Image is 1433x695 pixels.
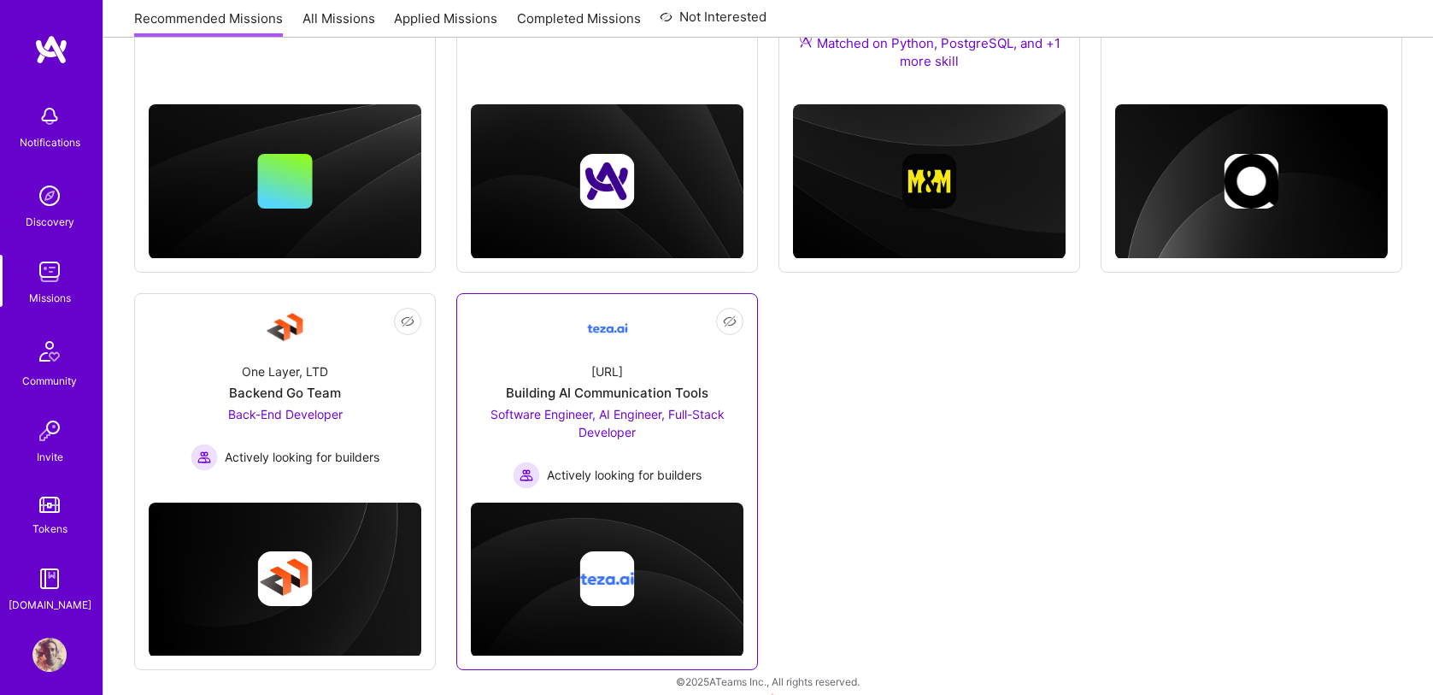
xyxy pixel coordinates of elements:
[799,35,813,49] img: Ateam Purple Icon
[20,133,80,151] div: Notifications
[225,448,379,466] span: Actively looking for builders
[258,551,313,606] img: Company logo
[39,497,60,513] img: tokens
[471,104,743,258] img: cover
[32,99,67,133] img: bell
[302,9,375,38] a: All Missions
[1225,154,1279,209] img: Company logo
[660,7,766,38] a: Not Interested
[723,315,737,328] i: icon EyeClosed
[29,289,71,307] div: Missions
[32,414,67,448] img: Invite
[26,213,74,231] div: Discovery
[32,562,67,596] img: guide book
[149,503,421,657] img: cover
[32,520,68,538] div: Tokens
[471,308,743,489] a: Company Logo[URL]Building AI Communication ToolsSoftware Engineer, AI Engineer, Full-Stack Develo...
[32,179,67,213] img: discovery
[191,444,218,471] img: Actively looking for builders
[22,372,77,390] div: Community
[32,638,67,672] img: User Avatar
[229,384,341,402] div: Backend Go Team
[265,308,306,349] img: Company Logo
[134,9,283,38] a: Recommended Missions
[242,362,328,380] div: One Layer, LTD
[902,154,957,209] img: Company logo
[34,34,68,65] img: logo
[228,407,343,421] span: Back-End Developer
[471,503,743,657] img: cover
[149,104,421,258] img: cover
[517,9,641,38] a: Completed Missions
[29,331,70,372] img: Community
[1115,104,1388,259] img: cover
[9,596,91,614] div: [DOMAIN_NAME]
[580,154,635,209] img: Company logo
[401,315,414,328] i: icon EyeClosed
[490,407,725,439] span: Software Engineer, AI Engineer, Full-Stack Developer
[394,9,497,38] a: Applied Missions
[32,255,67,289] img: teamwork
[793,104,1066,258] img: cover
[28,638,71,672] a: User Avatar
[591,362,623,380] div: [URL]
[513,462,540,489] img: Actively looking for builders
[37,448,63,466] div: Invite
[793,34,1066,70] div: Matched on Python, PostgreSQL, and +1 more skill
[149,308,421,475] a: Company LogoOne Layer, LTDBackend Go TeamBack-End Developer Actively looking for buildersActively...
[506,384,708,402] div: Building AI Communication Tools
[587,308,628,349] img: Company Logo
[580,551,635,606] img: Company logo
[547,466,702,484] span: Actively looking for builders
